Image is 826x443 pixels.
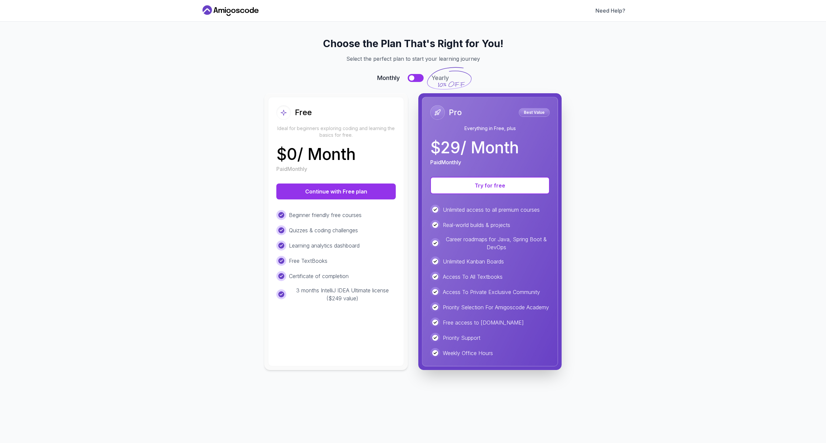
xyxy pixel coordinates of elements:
p: Best Value [520,109,549,116]
p: Paid Monthly [430,158,461,166]
p: Select the perfect plan to start your learning journey [209,55,617,63]
p: Unlimited access to all premium courses [443,206,540,214]
h2: Choose the Plan That's Right for You! [209,37,617,49]
p: Access To Private Exclusive Community [443,288,540,296]
p: $ 0 / Month [276,146,356,162]
p: Learning analytics dashboard [289,242,360,250]
p: Career roadmaps for Java, Spring Boot & DevOps [443,235,550,251]
p: Priority Support [443,334,480,342]
p: Certificate of completion [289,272,349,280]
p: Priority Selection For Amigoscode Academy [443,303,549,311]
p: Free TextBooks [289,257,327,265]
p: Weekly Office Hours [443,349,493,357]
p: Everything in Free, plus [430,125,550,132]
p: 3 months IntelliJ IDEA Ultimate license ($249 value) [289,286,396,302]
button: Try for free [430,177,550,194]
a: Need Help? [595,7,625,15]
h2: Free [295,107,312,118]
p: Unlimited Kanban Boards [443,258,504,265]
h2: Pro [449,107,462,118]
p: Quizzes & coding challenges [289,226,358,234]
p: Access To All Textbooks [443,273,503,281]
p: Paid Monthly [276,165,307,173]
button: Continue with Free plan [276,184,396,199]
p: $ 29 / Month [430,140,519,156]
p: Beginner friendly free courses [289,211,362,219]
p: Ideal for beginners exploring coding and learning the basics for free. [276,125,396,138]
span: Monthly [377,73,400,83]
p: Real-world builds & projects [443,221,510,229]
p: Free access to [DOMAIN_NAME] [443,319,524,327]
